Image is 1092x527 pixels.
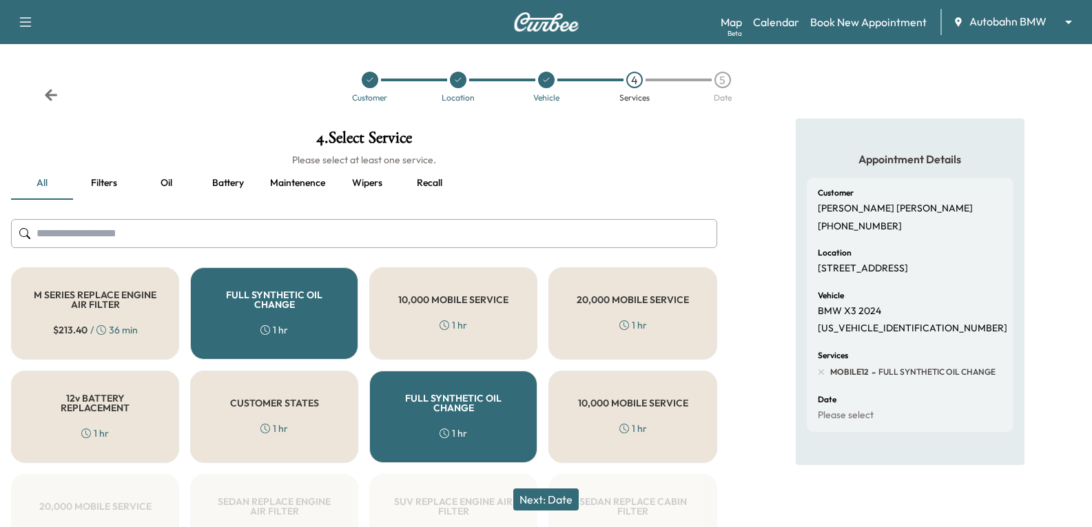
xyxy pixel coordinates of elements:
h5: Appointment Details [807,152,1013,167]
h5: FULL SYNTHETIC OIL CHANGE [392,393,515,413]
h6: Customer [818,189,854,197]
div: / 36 min [53,323,138,337]
div: 1 hr [260,422,288,435]
div: 1 hr [260,323,288,337]
div: 1 hr [619,318,647,332]
h1: 4 . Select Service [11,130,717,153]
h6: Location [818,249,852,257]
span: FULL SYNTHETIC OIL CHANGE [876,366,996,378]
span: MOBILE12 [830,366,869,378]
h5: 20,000 MOBILE SERVICE [577,295,689,304]
h6: Services [818,351,848,360]
span: Autobahn BMW [969,14,1047,30]
div: Vehicle [533,94,559,102]
a: MapBeta [721,14,742,30]
button: Maintenence [259,167,336,200]
button: Next: Date [513,488,579,510]
div: 1 hr [440,426,467,440]
a: Book New Appointment [810,14,927,30]
h6: Vehicle [818,291,844,300]
div: 1 hr [81,426,109,440]
div: Beta [728,28,742,39]
h5: 12v BATTERY REPLACEMENT [34,393,156,413]
button: all [11,167,73,200]
p: [PHONE_NUMBER] [818,220,902,233]
h5: CUSTOMER STATES [230,398,319,408]
p: BMW X3 2024 [818,305,881,318]
div: 4 [626,72,643,88]
h6: Please select at least one service. [11,153,717,167]
span: $ 213.40 [53,323,87,337]
p: [US_VEHICLE_IDENTIFICATION_NUMBER] [818,322,1007,335]
div: 1 hr [619,422,647,435]
div: Location [442,94,475,102]
div: Customer [352,94,387,102]
h6: Date [818,395,836,404]
p: Please select [818,409,874,422]
button: Recall [398,167,460,200]
div: Back [44,88,58,102]
div: 5 [714,72,731,88]
button: Battery [197,167,259,200]
h5: M SERIES REPLACE ENGINE AIR FILTER [34,290,156,309]
div: Date [714,94,732,102]
h5: FULL SYNTHETIC OIL CHANGE [213,290,336,309]
p: [PERSON_NAME] [PERSON_NAME] [818,203,973,215]
button: Filters [73,167,135,200]
div: 1 hr [440,318,467,332]
a: Calendar [753,14,799,30]
img: Curbee Logo [513,12,579,32]
h5: 10,000 MOBILE SERVICE [398,295,508,304]
h5: 10,000 MOBILE SERVICE [578,398,688,408]
button: Wipers [336,167,398,200]
button: Oil [135,167,197,200]
div: basic tabs example [11,167,717,200]
span: - [869,365,876,379]
div: Services [619,94,650,102]
p: [STREET_ADDRESS] [818,262,908,275]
